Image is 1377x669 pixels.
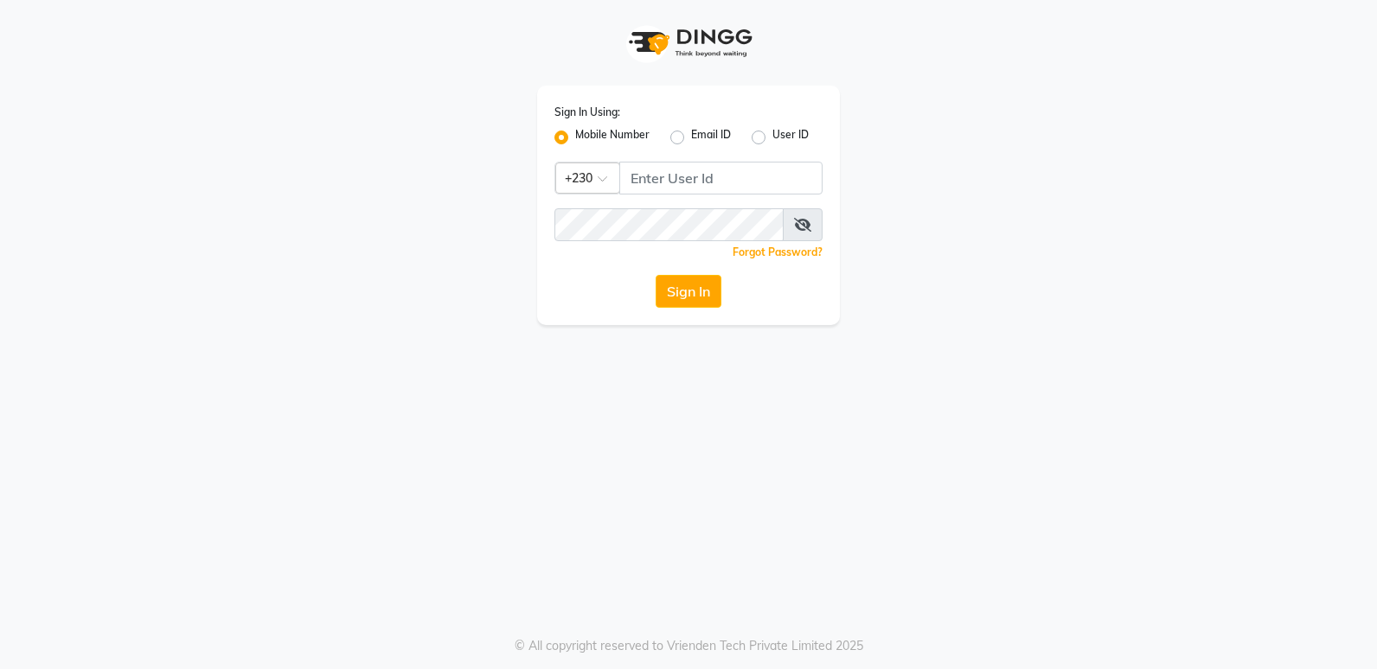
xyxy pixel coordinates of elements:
label: User ID [772,127,809,148]
label: Sign In Using: [554,105,620,120]
img: logo1.svg [619,17,758,68]
button: Sign In [656,275,721,308]
input: Username [619,162,823,194]
a: Forgot Password? [733,245,823,258]
label: Mobile Number [575,127,650,148]
input: Username [554,208,784,241]
label: Email ID [691,127,731,148]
